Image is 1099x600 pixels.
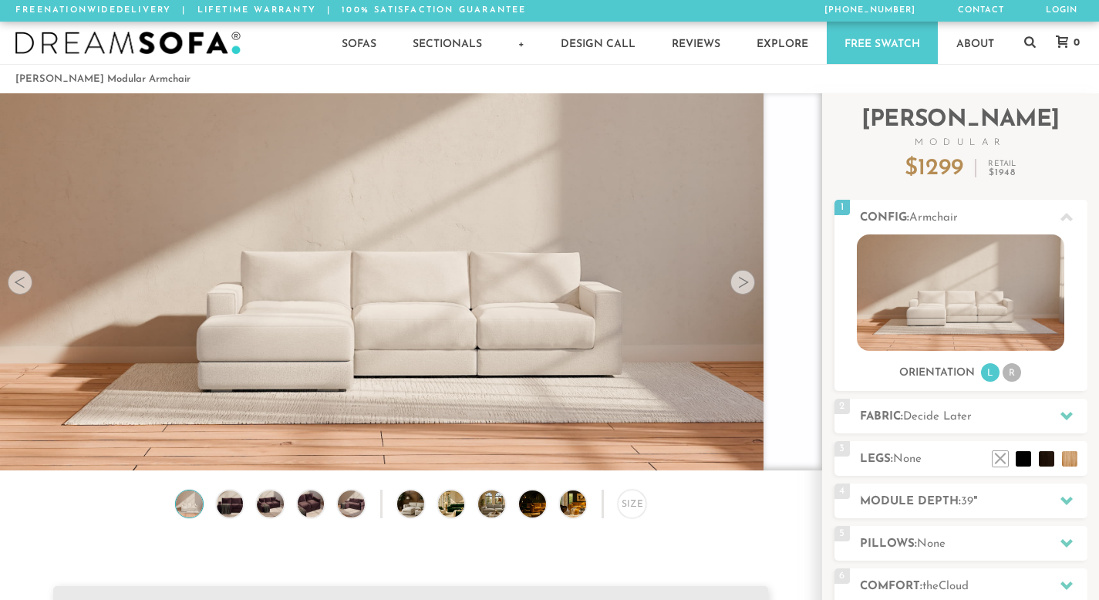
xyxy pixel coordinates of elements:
[834,484,850,499] span: 4
[834,441,850,457] span: 3
[519,490,567,517] img: DreamSofa Modular Sofa & Sectional Video Presentation 4
[860,578,1087,595] h2: Comfort:
[15,32,241,55] img: DreamSofa - Inspired By Life, Designed By You
[860,493,1087,511] h2: Module Depth: "
[478,490,526,517] img: DreamSofa Modular Sofa & Sectional Video Presentation 3
[834,138,1087,147] span: Modular
[834,109,1087,147] h2: [PERSON_NAME]
[618,490,646,518] div: Size
[501,22,542,64] a: +
[834,568,850,584] span: 6
[827,22,938,64] a: Free Swatch
[860,209,1087,227] h2: Config:
[860,535,1087,553] h2: Pillows:
[905,157,963,180] p: $
[1003,363,1021,382] li: R
[834,200,850,215] span: 1
[995,168,1016,177] span: 1948
[909,212,958,224] span: Armchair
[939,581,969,592] span: Cloud
[893,453,922,465] span: None
[15,69,190,89] li: [PERSON_NAME] Modular Armchair
[255,490,287,517] img: Landon Modular Armchair no legs 3
[560,490,608,517] img: DreamSofa Modular Sofa & Sectional Video Presentation 5
[1040,35,1087,49] a: 0
[335,490,368,517] img: Landon Modular Armchair no legs 5
[917,538,946,550] span: None
[981,363,1000,382] li: L
[989,168,1016,177] em: $
[397,490,445,517] img: DreamSofa Modular Sofa & Sectional Video Presentation 1
[860,450,1087,468] h2: Legs:
[739,22,826,64] a: Explore
[857,234,1064,351] img: landon-sofa-no_legs-no_pillows-1.jpg
[654,22,738,64] a: Reviews
[174,490,206,517] img: Landon Modular Armchair no legs 1
[988,160,1016,177] p: Retail
[182,6,186,15] span: |
[903,411,972,423] span: Decide Later
[1070,38,1080,48] span: 0
[295,490,327,517] img: Landon Modular Armchair no legs 4
[918,157,963,180] span: 1299
[834,399,850,414] span: 2
[961,496,973,507] span: 39
[834,526,850,541] span: 5
[438,490,486,517] img: DreamSofa Modular Sofa & Sectional Video Presentation 2
[395,22,500,64] a: Sectionals
[922,581,939,592] span: the
[860,408,1087,426] h2: Fabric:
[939,22,1012,64] a: About
[327,6,331,15] span: |
[899,366,975,380] h3: Orientation
[44,6,116,15] em: Nationwide
[543,22,653,64] a: Design Call
[324,22,394,64] a: Sofas
[214,490,246,517] img: Landon Modular Armchair no legs 2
